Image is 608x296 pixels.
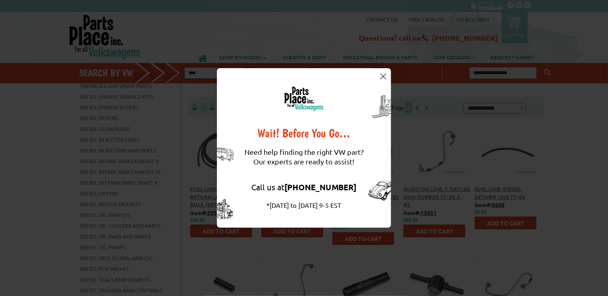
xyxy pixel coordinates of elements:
[285,182,357,192] strong: [PHONE_NUMBER]
[244,200,364,210] div: *[DATE] to [DATE] 9-5 EST
[252,182,357,192] a: Call us at[PHONE_NUMBER]
[244,139,364,174] div: Need help finding the right VW part? Our experts are ready to assist!
[380,73,386,79] img: close
[284,86,324,111] img: logo
[244,127,364,139] div: Wait! Before You Go…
